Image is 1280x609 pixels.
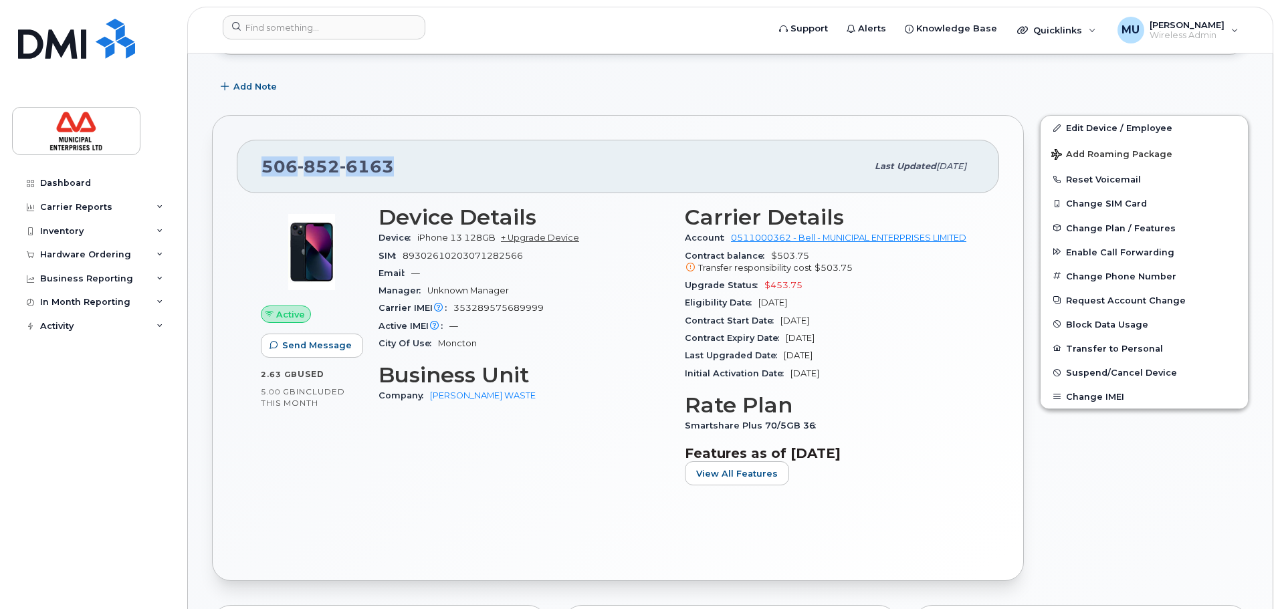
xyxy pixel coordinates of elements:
[223,15,425,39] input: Find something...
[790,22,828,35] span: Support
[685,280,764,290] span: Upgrade Status
[685,368,790,378] span: Initial Activation Date
[696,467,778,480] span: View All Features
[379,285,427,295] span: Manager
[1150,19,1224,30] span: [PERSON_NAME]
[685,333,786,343] span: Contract Expiry Date
[1041,140,1248,167] button: Add Roaming Package
[261,387,296,396] span: 5.00 GB
[1066,223,1176,233] span: Change Plan / Features
[1041,116,1248,140] a: Edit Device / Employee
[731,233,966,243] a: 0511000362 - Bell - MUNICIPAL ENTERPRISES LIMITED
[379,251,403,261] span: SIM
[261,156,394,176] span: 506
[685,251,975,275] span: $503.75
[875,161,936,171] span: Last updated
[1122,22,1140,38] span: MU
[1041,312,1248,336] button: Block Data Usage
[790,368,819,378] span: [DATE]
[1008,17,1105,43] div: Quicklinks
[770,15,837,42] a: Support
[685,461,789,485] button: View All Features
[1041,288,1248,312] button: Request Account Change
[261,370,298,379] span: 2.63 GB
[449,321,458,331] span: —
[379,303,453,313] span: Carrier IMEI
[1150,30,1224,41] span: Wireless Admin
[837,15,895,42] a: Alerts
[1033,25,1082,35] span: Quicklinks
[685,205,975,229] h3: Carrier Details
[379,338,438,348] span: City Of Use
[272,212,352,292] img: image20231002-3703462-1ig824h.jpeg
[1066,247,1174,257] span: Enable Call Forwarding
[379,321,449,331] span: Active IMEI
[858,22,886,35] span: Alerts
[764,280,803,290] span: $453.75
[685,445,975,461] h3: Features as of [DATE]
[298,369,324,379] span: used
[1041,384,1248,408] button: Change IMEI
[1041,216,1248,240] button: Change Plan / Features
[298,156,340,176] span: 852
[815,263,853,273] span: $503.75
[786,333,815,343] span: [DATE]
[340,156,394,176] span: 6163
[685,393,975,417] h3: Rate Plan
[685,420,823,431] span: Smartshare Plus 70/5GB 36
[403,251,523,261] span: 89302610203071282566
[1041,167,1248,191] button: Reset Voicemail
[685,350,784,360] span: Last Upgraded Date
[427,285,509,295] span: Unknown Manager
[685,251,771,261] span: Contract balance
[1041,264,1248,288] button: Change Phone Number
[379,268,411,278] span: Email
[1041,240,1248,264] button: Enable Call Forwarding
[379,233,417,243] span: Device
[411,268,420,278] span: —
[780,316,809,326] span: [DATE]
[417,233,496,243] span: iPhone 13 128GB
[1108,17,1248,43] div: Matthew Uberoi
[685,233,731,243] span: Account
[1041,191,1248,215] button: Change SIM Card
[685,316,780,326] span: Contract Start Date
[784,350,813,360] span: [DATE]
[212,75,288,99] button: Add Note
[895,15,1006,42] a: Knowledge Base
[233,80,277,93] span: Add Note
[379,363,669,387] h3: Business Unit
[276,308,305,321] span: Active
[379,205,669,229] h3: Device Details
[453,303,544,313] span: 353289575689999
[1066,368,1177,378] span: Suspend/Cancel Device
[685,297,758,308] span: Eligibility Date
[936,161,966,171] span: [DATE]
[1041,360,1248,384] button: Suspend/Cancel Device
[758,297,787,308] span: [DATE]
[916,22,997,35] span: Knowledge Base
[438,338,477,348] span: Moncton
[698,263,812,273] span: Transfer responsibility cost
[1041,336,1248,360] button: Transfer to Personal
[261,386,345,408] span: included this month
[501,233,579,243] a: + Upgrade Device
[379,390,430,400] span: Company
[1051,149,1172,162] span: Add Roaming Package
[261,334,363,358] button: Send Message
[282,339,352,352] span: Send Message
[430,390,536,400] a: [PERSON_NAME] WASTE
